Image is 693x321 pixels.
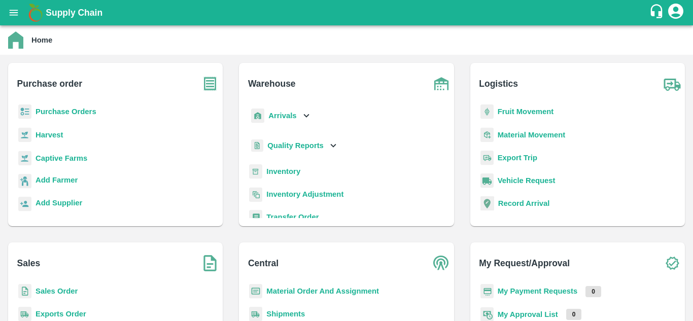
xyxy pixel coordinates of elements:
[480,104,494,119] img: fruit
[480,151,494,165] img: delivery
[18,197,31,211] img: supplier
[649,4,667,22] div: customer-support
[249,210,262,225] img: whTransfer
[251,139,263,152] img: qualityReport
[36,131,63,139] a: Harvest
[498,108,554,116] a: Fruit Movement
[36,287,78,295] a: Sales Order
[429,251,454,276] img: central
[266,310,305,318] a: Shipments
[249,284,262,299] img: centralMaterial
[36,176,78,184] b: Add Farmer
[251,109,264,123] img: whArrival
[36,108,96,116] a: Purchase Orders
[479,256,570,270] b: My Request/Approval
[46,6,649,20] a: Supply Chain
[266,190,343,198] a: Inventory Adjustment
[479,77,518,91] b: Logistics
[249,104,312,127] div: Arrivals
[36,174,78,188] a: Add Farmer
[46,8,102,18] b: Supply Chain
[8,31,23,49] img: home
[197,251,223,276] img: soSales
[18,151,31,166] img: harvest
[17,77,82,91] b: Purchase order
[667,2,685,23] div: account of current user
[18,127,31,142] img: harvest
[498,176,556,185] a: Vehicle Request
[498,199,550,207] a: Record Arrival
[2,1,25,24] button: open drawer
[266,213,319,221] a: Transfer Order
[498,154,537,162] a: Export Trip
[585,286,601,297] p: 0
[480,284,494,299] img: payment
[498,287,578,295] a: My Payment Requests
[249,187,262,202] img: inventory
[566,309,582,320] p: 0
[18,284,31,299] img: sales
[429,71,454,96] img: warehouse
[248,256,279,270] b: Central
[18,174,31,189] img: farmer
[17,256,41,270] b: Sales
[266,287,379,295] a: Material Order And Assignment
[660,251,685,276] img: check
[267,141,324,150] b: Quality Reports
[480,196,494,210] img: recordArrival
[197,71,223,96] img: purchase
[249,135,339,156] div: Quality Reports
[25,3,46,23] img: logo
[660,71,685,96] img: truck
[268,112,296,120] b: Arrivals
[18,104,31,119] img: reciept
[248,77,296,91] b: Warehouse
[36,154,87,162] a: Captive Farms
[36,199,82,207] b: Add Supplier
[36,197,82,211] a: Add Supplier
[498,131,566,139] a: Material Movement
[36,310,86,318] a: Exports Order
[249,164,262,179] img: whInventory
[480,173,494,188] img: vehicle
[31,36,52,44] b: Home
[498,310,558,318] a: My Approval List
[480,127,494,142] img: material
[266,167,300,175] a: Inventory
